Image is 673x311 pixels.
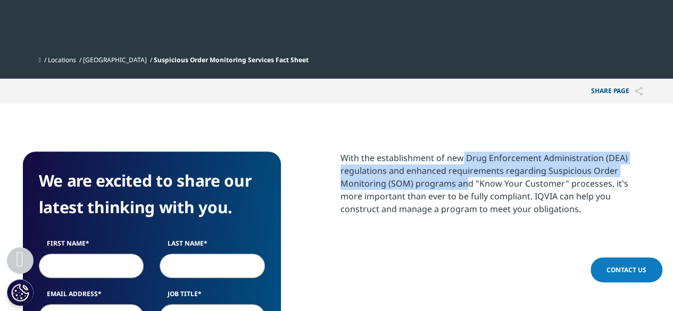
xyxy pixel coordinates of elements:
label: Email Address [39,289,144,304]
a: Locations [48,55,76,64]
h4: We are excited to share our latest thinking with you. [39,167,265,221]
button: Cookies Settings [7,279,34,306]
img: Share PAGE [635,87,643,96]
p: Share PAGE [583,79,651,104]
label: Job Title [160,289,265,304]
button: Share PAGEShare PAGE [583,79,651,104]
a: [GEOGRAPHIC_DATA] [83,55,147,64]
span: Contact Us [606,265,646,274]
label: Last Name [160,239,265,254]
a: Contact Us [591,257,662,282]
span: Suspicious Order Monitoring Services Fact Sheet [154,55,309,64]
label: First Name [39,239,144,254]
p: With the establishment of new Drug Enforcement Administration (DEA) regulations and enhanced requ... [340,152,651,223]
